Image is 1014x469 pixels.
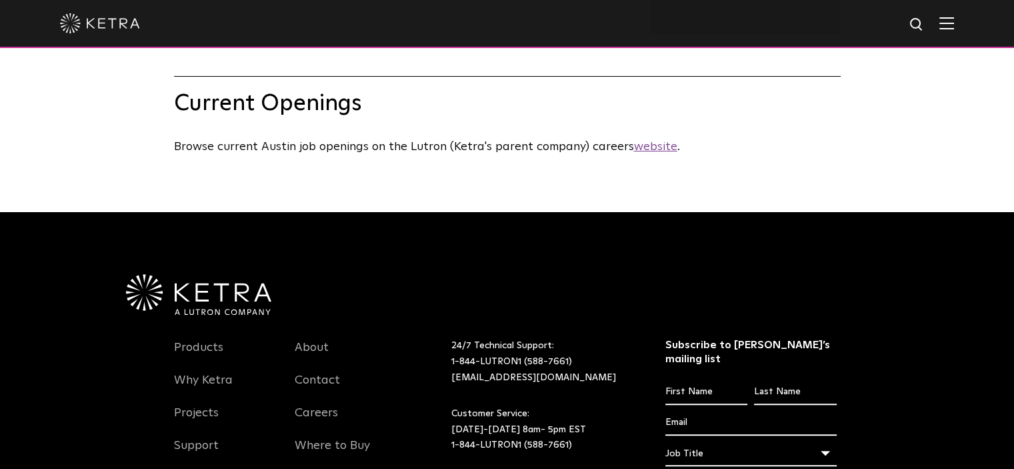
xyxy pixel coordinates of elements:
img: Ketra-aLutronCo_White_RGB [126,274,271,316]
p: 24/7 Technical Support: [451,338,632,386]
h3: Subscribe to [PERSON_NAME]’s mailing list [665,338,837,366]
input: Last Name [754,380,836,405]
a: About [295,340,329,371]
input: First Name [665,380,747,405]
p: Customer Service: [DATE]-[DATE] 8am- 5pm EST [451,406,632,454]
a: [EMAIL_ADDRESS][DOMAIN_NAME] [451,373,616,382]
input: Email [665,410,837,436]
div: Job Title [665,441,837,466]
a: Projects [174,406,219,436]
a: website [634,141,677,153]
a: 1-844-LUTRON1 (588-7661) [451,440,572,450]
a: Where to Buy [295,438,370,469]
a: Why Ketra [174,373,233,404]
img: Hamburger%20Nav.svg [939,17,954,29]
h1: Current Openings [174,76,841,117]
a: Careers [295,406,338,436]
img: ketra-logo-2019-white [60,13,140,33]
a: 1-844-LUTRON1 (588-7661) [451,357,572,366]
a: Contact [295,373,340,404]
span: Browse current Austin job openings on the Lutron (Ketra's parent company) careers . [174,141,680,153]
a: Support [174,438,219,469]
img: search icon [909,17,925,33]
a: Products [174,340,223,371]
